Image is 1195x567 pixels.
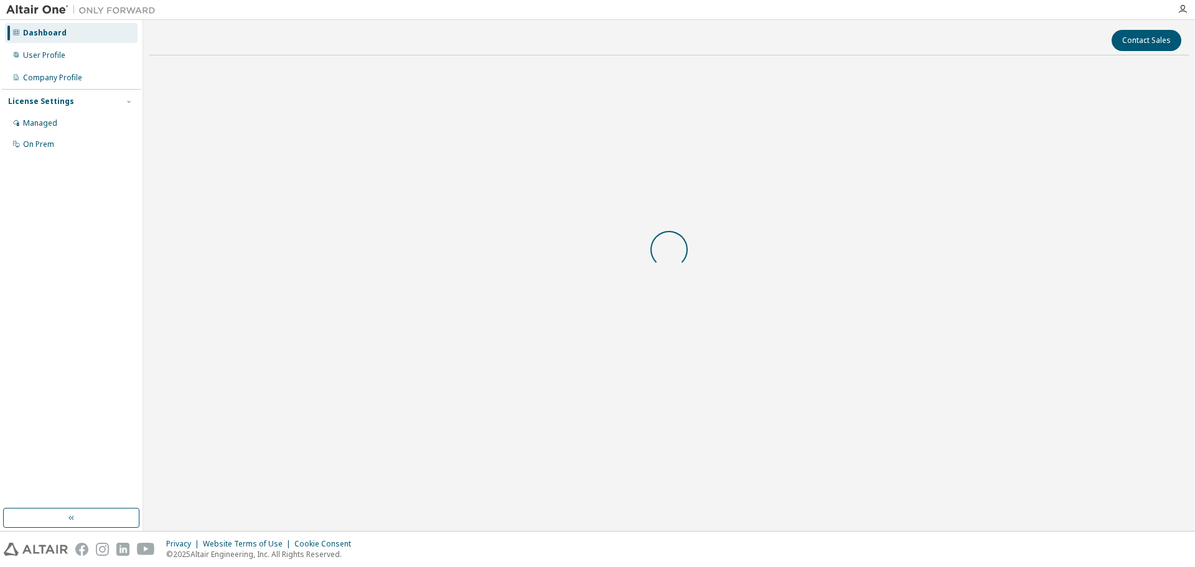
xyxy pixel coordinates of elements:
div: Cookie Consent [294,539,358,549]
img: linkedin.svg [116,543,129,556]
p: © 2025 Altair Engineering, Inc. All Rights Reserved. [166,549,358,560]
div: On Prem [23,139,54,149]
div: Dashboard [23,28,67,38]
div: Company Profile [23,73,82,83]
img: instagram.svg [96,543,109,556]
button: Contact Sales [1112,30,1181,51]
div: User Profile [23,50,65,60]
img: facebook.svg [75,543,88,556]
div: Privacy [166,539,203,549]
img: youtube.svg [137,543,155,556]
img: Altair One [6,4,162,16]
div: Website Terms of Use [203,539,294,549]
div: License Settings [8,96,74,106]
img: altair_logo.svg [4,543,68,556]
div: Managed [23,118,57,128]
